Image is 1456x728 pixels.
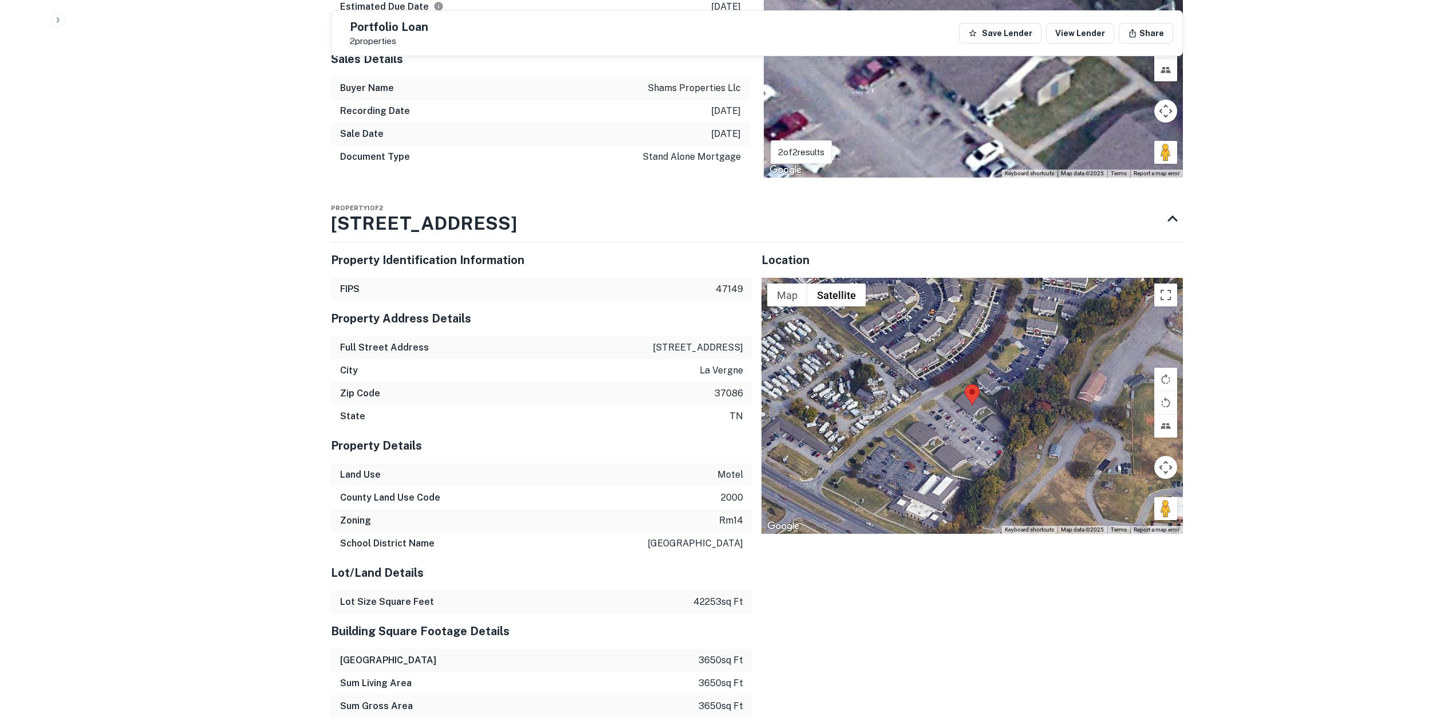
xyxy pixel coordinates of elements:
h5: Portfolio Loan [350,21,428,33]
h6: State [340,410,365,423]
h6: Recording Date [340,104,410,118]
h5: Property Address Details [331,310,752,327]
button: Drag Pegman onto the map to open Street View [1154,141,1177,164]
button: Share [1119,23,1173,44]
p: tn [729,410,743,423]
p: [DATE] [711,127,741,141]
a: Report a map error [1134,170,1179,176]
p: 2 properties [350,36,428,46]
button: Toggle fullscreen view [1154,284,1177,306]
a: Report a map error [1134,526,1179,533]
button: Keyboard shortcuts [1005,170,1054,178]
span: Map data ©2025 [1061,526,1104,533]
p: 3650 sq ft [699,654,743,667]
button: Show satellite imagery [807,284,866,306]
h5: Location [761,251,1183,269]
p: 2 of 2 results [778,145,824,159]
h6: County Land Use Code [340,491,440,505]
a: Open this area in Google Maps (opens a new window) [764,519,802,534]
button: Rotate map counterclockwise [1154,391,1177,414]
p: rm14 [719,514,743,528]
h5: Building Square Footage Details [331,623,752,640]
p: 42253 sq ft [693,595,743,609]
button: Map camera controls [1154,456,1177,479]
p: 3650 sq ft [699,699,743,713]
h6: FIPS [340,282,360,296]
h6: Lot Size Square Feet [340,595,434,609]
h6: [GEOGRAPHIC_DATA] [340,654,436,667]
p: motel [717,468,743,482]
h6: Buyer Name [340,81,394,95]
button: Tilt map [1154,58,1177,81]
iframe: Chat Widget [1399,636,1456,691]
h6: Sale Date [340,127,384,141]
p: [DATE] [711,104,741,118]
p: 2000 [721,491,743,505]
button: Keyboard shortcuts [1005,526,1054,534]
button: Tilt map [1154,415,1177,438]
h6: Sum Living Area [340,676,412,690]
h6: Sum Gross Area [340,699,413,713]
button: Save Lender [959,23,1041,44]
a: Terms [1111,170,1127,176]
button: Drag Pegman onto the map to open Street View [1154,497,1177,520]
p: 37086 [715,387,743,400]
span: Map data ©2025 [1061,170,1104,176]
h6: School District Name [340,537,435,550]
div: Property1of2[STREET_ADDRESS] [331,196,1183,242]
h6: Full Street Address [340,341,429,355]
a: View Lender [1046,23,1114,44]
button: Show street map [767,284,807,306]
span: Property 1 of 2 [331,204,383,211]
p: shams properties llc [648,81,741,95]
h5: Sales Details [331,50,750,68]
p: [GEOGRAPHIC_DATA] [648,537,743,550]
h3: [STREET_ADDRESS] [331,210,517,237]
svg: Estimate is based on a standard schedule for this type of loan. [433,1,444,11]
button: Rotate map clockwise [1154,368,1177,391]
h6: Land Use [340,468,381,482]
button: Map camera controls [1154,100,1177,123]
h6: City [340,364,358,377]
p: stand alone mortgage [642,150,741,164]
p: [STREET_ADDRESS] [653,341,743,355]
p: 47149 [716,282,743,296]
h5: Lot/Land Details [331,564,752,581]
h6: Zip Code [340,387,380,400]
h5: Property Identification Information [331,251,752,269]
h6: Zoning [340,514,371,528]
img: Google [767,163,804,178]
img: Google [764,519,802,534]
p: la vergne [700,364,743,377]
h6: Document Type [340,150,410,164]
p: 3650 sq ft [699,676,743,690]
h5: Property Details [331,437,752,454]
a: Open this area in Google Maps (opens a new window) [767,163,804,178]
a: Terms [1111,526,1127,533]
